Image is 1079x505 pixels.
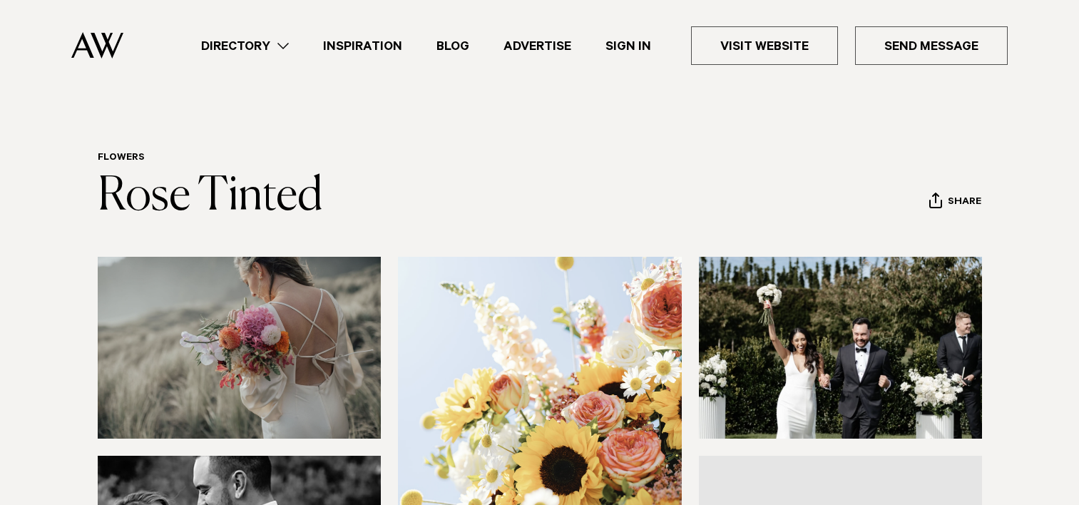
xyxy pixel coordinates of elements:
a: Send Message [855,26,1008,65]
a: Rose Tinted [98,174,323,220]
a: Flowers [98,153,145,164]
span: Share [948,196,981,210]
a: Blog [419,36,486,56]
a: Advertise [486,36,588,56]
button: Share [929,192,982,213]
a: Directory [184,36,306,56]
a: Inspiration [306,36,419,56]
a: Visit Website [691,26,838,65]
img: Auckland Weddings Logo [71,32,123,58]
a: Sign In [588,36,668,56]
